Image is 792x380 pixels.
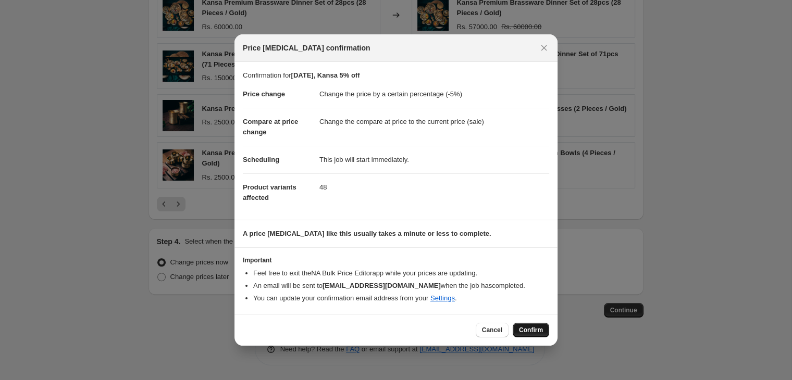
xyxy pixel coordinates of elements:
[243,43,370,53] span: Price [MEDICAL_DATA] confirmation
[243,256,549,264] h3: Important
[319,108,549,135] dd: Change the compare at price to the current price (sale)
[243,183,296,201] span: Product variants affected
[243,118,298,136] span: Compare at price change
[243,230,491,237] b: A price [MEDICAL_DATA] like this usually takes a minute or less to complete.
[243,90,285,98] span: Price change
[253,268,549,278] li: Feel free to exit the NA Bulk Price Editor app while your prices are updating.
[291,71,360,79] b: [DATE], Kansa 5% off
[482,326,502,334] span: Cancel
[243,156,279,163] span: Scheduling
[253,293,549,303] li: You can update your confirmation email address from your .
[253,281,549,291] li: An email will be sent to when the job has completed .
[319,173,549,201] dd: 48
[519,326,543,334] span: Confirm
[537,41,551,55] button: Close
[476,323,509,337] button: Cancel
[319,81,549,108] dd: Change the price by a certain percentage (-5%)
[319,146,549,173] dd: This job will start immediately.
[430,294,455,302] a: Settings
[513,323,549,337] button: Confirm
[323,282,441,289] b: [EMAIL_ADDRESS][DOMAIN_NAME]
[243,70,549,81] p: Confirmation for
